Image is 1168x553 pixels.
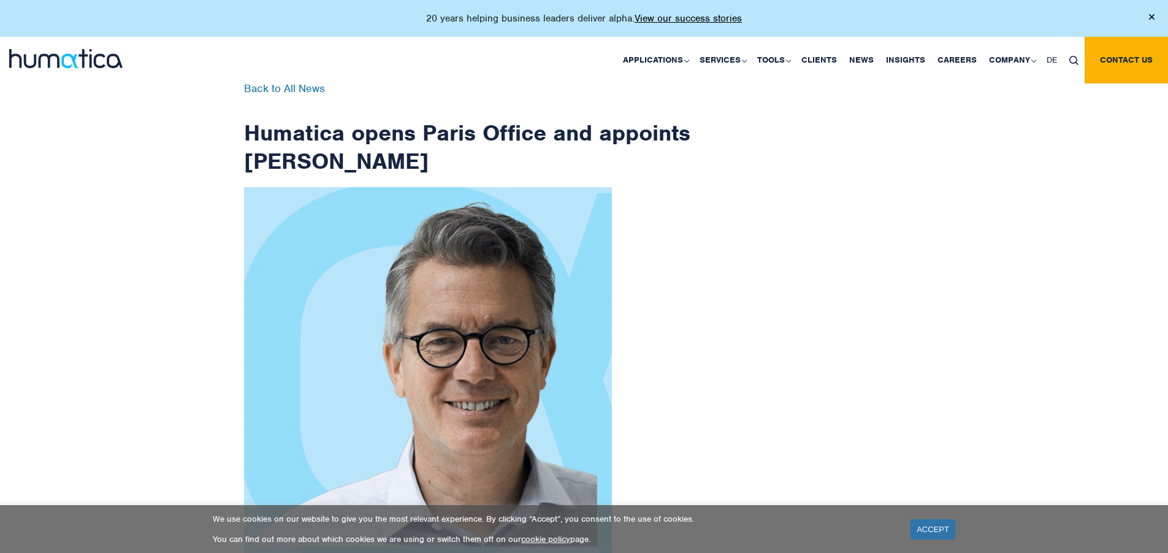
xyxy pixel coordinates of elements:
p: 20 years helping business leaders deliver alpha. [426,12,742,25]
a: News [843,37,880,83]
a: Clients [795,37,843,83]
a: Contact us [1085,37,1168,83]
h1: Humatica opens Paris Office and appoints [PERSON_NAME] [244,83,692,175]
a: View our success stories [635,12,742,25]
a: Tools [751,37,795,83]
a: Careers [931,37,983,83]
a: Services [693,37,751,83]
img: logo [9,49,123,68]
a: Back to All News [244,82,325,95]
a: Insights [880,37,931,83]
a: DE [1040,37,1063,83]
a: ACCEPT [910,519,955,539]
span: DE [1047,55,1057,65]
a: Applications [617,37,693,83]
a: cookie policy [521,534,570,544]
p: We use cookies on our website to give you the most relevant experience. By clicking “Accept”, you... [213,514,895,524]
img: search_icon [1069,56,1078,65]
a: Company [983,37,1040,83]
p: You can find out more about which cookies we are using or switch them off on our page. [213,534,895,544]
